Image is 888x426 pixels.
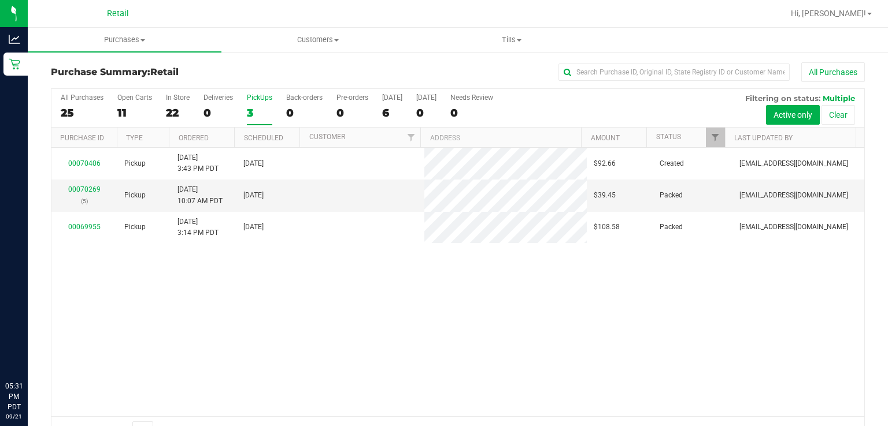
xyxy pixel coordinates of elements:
[594,158,616,169] span: $92.66
[5,412,23,421] p: 09/21
[124,190,146,201] span: Pickup
[739,190,848,201] span: [EMAIL_ADDRESS][DOMAIN_NAME]
[68,159,101,167] a: 00070406
[28,35,221,45] span: Purchases
[58,196,110,207] p: (5)
[9,58,20,70] inline-svg: Retail
[117,106,152,119] div: 11
[221,28,415,52] a: Customers
[243,190,264,201] span: [DATE]
[243,158,264,169] span: [DATE]
[124,158,146,169] span: Pickup
[416,106,436,119] div: 0
[286,106,323,119] div: 0
[107,9,129,18] span: Retail
[706,128,725,147] a: Filter
[247,94,272,102] div: PickUps
[126,134,143,142] a: Type
[450,106,493,119] div: 0
[591,134,620,142] a: Amount
[382,106,402,119] div: 6
[60,134,104,142] a: Purchase ID
[822,105,855,125] button: Clear
[745,94,820,103] span: Filtering on status:
[450,94,493,102] div: Needs Review
[203,106,233,119] div: 0
[791,9,866,18] span: Hi, [PERSON_NAME]!
[244,134,283,142] a: Scheduled
[660,158,684,169] span: Created
[12,334,46,368] iframe: Resource center
[243,222,264,233] span: [DATE]
[594,190,616,201] span: $39.45
[5,381,23,412] p: 05:31 PM PDT
[203,94,233,102] div: Deliveries
[382,94,402,102] div: [DATE]
[247,106,272,119] div: 3
[416,35,608,45] span: Tills
[594,222,620,233] span: $108.58
[222,35,415,45] span: Customers
[61,94,103,102] div: All Purchases
[177,184,223,206] span: [DATE] 10:07 AM PDT
[336,94,368,102] div: Pre-orders
[415,28,609,52] a: Tills
[416,94,436,102] div: [DATE]
[51,67,322,77] h3: Purchase Summary:
[801,62,865,82] button: All Purchases
[734,134,793,142] a: Last Updated By
[660,222,683,233] span: Packed
[68,223,101,231] a: 00069955
[68,185,101,193] a: 00070269
[150,66,179,77] span: Retail
[179,134,209,142] a: Ordered
[124,222,146,233] span: Pickup
[28,28,221,52] a: Purchases
[739,222,848,233] span: [EMAIL_ADDRESS][DOMAIN_NAME]
[823,94,855,103] span: Multiple
[558,63,790,81] input: Search Purchase ID, Original ID, State Registry ID or Customer Name...
[336,106,368,119] div: 0
[286,94,323,102] div: Back-orders
[177,152,219,174] span: [DATE] 3:43 PM PDT
[177,216,219,238] span: [DATE] 3:14 PM PDT
[309,133,345,141] a: Customer
[9,33,20,45] inline-svg: Analytics
[401,128,420,147] a: Filter
[117,94,152,102] div: Open Carts
[61,106,103,119] div: 25
[166,94,190,102] div: In Store
[766,105,820,125] button: Active only
[660,190,683,201] span: Packed
[739,158,848,169] span: [EMAIL_ADDRESS][DOMAIN_NAME]
[420,128,581,148] th: Address
[166,106,190,119] div: 22
[656,133,681,141] a: Status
